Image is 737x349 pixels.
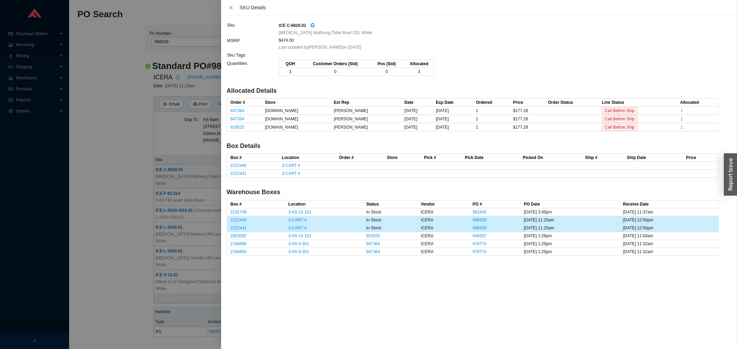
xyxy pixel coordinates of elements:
[620,208,719,216] td: [DATE] 11:37am
[227,37,278,51] td: MSRP
[227,154,278,162] th: Box #
[366,233,380,238] a: 924525
[230,226,247,230] a: 2222441
[680,123,683,127] button: 1
[227,99,262,107] th: Order #
[330,115,401,123] td: [PERSON_NAME]
[363,200,417,208] th: Status
[598,99,677,107] th: Line Status
[401,115,433,123] td: [DATE]
[602,107,637,114] span: Call Before Ship
[229,5,234,10] span: close
[401,68,434,76] td: 3
[227,200,285,208] th: Box #
[401,60,434,68] th: Allocated
[520,216,620,224] td: [DATE] 11:15am
[519,154,582,162] th: Picked On
[677,99,719,107] th: Allocated
[262,107,330,115] td: [DOMAIN_NAME]
[473,218,486,222] a: 988929
[227,51,278,59] td: Sku Tags
[473,241,486,246] a: 978774
[520,208,620,216] td: [DATE] 3:45pm
[520,224,620,232] td: [DATE] 11:15am
[401,107,433,115] td: [DATE]
[417,216,469,224] td: ICERA
[285,200,363,208] th: Location
[462,154,520,162] th: Pick Date
[473,249,486,254] a: 978774
[510,107,545,115] td: $177.28
[230,125,244,130] a: 924525
[401,123,433,131] td: [DATE]
[363,224,417,232] td: In Stock
[279,29,372,36] span: [MEDICAL_DATA] Wallhung Toilet Bowl CEL White
[279,60,299,68] th: QOH
[624,154,683,162] th: Ship Date
[417,232,469,240] td: ICERA
[432,99,472,107] th: Exp Date
[473,210,486,215] a: 981845
[288,218,306,222] a: 3-CART-4
[230,218,247,222] a: 2222440
[602,116,637,122] span: Call Before Ship
[288,233,311,238] a: 3-A5-15-101
[683,154,719,162] th: Price
[421,154,462,162] th: Pick #
[473,233,486,238] a: 948597
[230,163,247,168] a: 2222440
[330,107,401,115] td: [PERSON_NAME]
[310,21,315,29] a: google
[363,208,417,216] td: In Stock
[510,123,545,131] td: $177.28
[620,232,719,240] td: [DATE] 11:04am
[473,115,510,123] td: 1
[417,200,469,208] th: Vendor
[417,248,469,256] td: ICERA
[432,115,472,123] td: [DATE]
[310,23,315,28] span: google
[288,249,309,254] a: 3-A5-5-301
[299,68,369,76] td: 0
[620,240,719,248] td: [DATE] 11:32am
[366,249,380,254] a: 847364
[336,154,384,162] th: Order #
[510,99,545,107] th: Price
[520,232,620,240] td: [DATE] 1:26pm
[602,124,637,131] span: Call Before Ship
[288,241,309,246] a: 3-A5-5-301
[520,200,620,208] th: PO Date
[227,59,278,80] td: Quantities
[230,117,244,121] a: 847364
[545,99,598,107] th: Order Status
[366,241,380,246] a: 847364
[417,224,469,232] td: ICERA
[520,248,620,256] td: [DATE] 1:25pm
[230,108,244,113] a: 847364
[473,107,510,115] td: 1
[401,99,433,107] th: Date
[510,115,545,123] td: $177.28
[279,45,361,50] i: Last updated by [PERSON_NAME] on [DATE]
[279,68,299,76] td: 3
[240,4,731,11] div: SKU Details
[230,171,247,176] a: 2222441
[417,208,469,216] td: ICERA
[227,5,236,10] button: Close
[230,241,247,246] a: 2168880
[282,163,300,168] a: 3-CART-4
[279,23,306,28] strong: ICE C-6620.01
[279,37,719,44] div: $474.00
[288,226,306,230] a: 3-CART-4
[262,123,330,131] td: [DOMAIN_NAME]
[363,216,417,224] td: In Stock
[520,240,620,248] td: [DATE] 1:25pm
[299,60,369,68] th: Customer Orders (Std)
[227,142,719,150] h4: Box Details
[288,210,311,215] a: 3-A5-15-101
[230,210,247,215] a: 2191749
[473,226,486,230] a: 988929
[620,248,719,256] td: [DATE] 11:32am
[369,68,401,76] td: 0
[262,115,330,123] td: [DOMAIN_NAME]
